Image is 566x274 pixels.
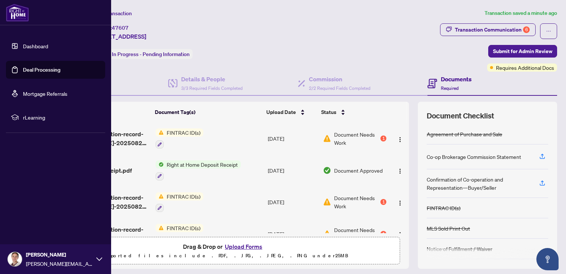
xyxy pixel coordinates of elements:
[397,232,403,238] img: Logo
[156,224,203,244] button: Status IconFINTRAC ID(s)
[265,123,320,154] td: [DATE]
[26,251,93,259] span: [PERSON_NAME]
[427,224,470,232] div: MLS Sold Print Out
[52,251,395,260] p: Supported files include .PDF, .JPG, .JPEG, .PNG under 25 MB
[92,10,132,17] span: View Transaction
[156,128,164,137] img: Status Icon
[394,228,406,240] button: Logo
[183,242,264,251] span: Drag & Drop or
[440,23,536,36] button: Transaction Communication6
[156,224,164,232] img: Status Icon
[164,224,203,232] span: FINTRAC ID(s)
[380,199,386,205] div: 1
[164,192,203,200] span: FINTRAC ID(s)
[265,186,320,218] td: [DATE]
[496,63,554,72] span: Requires Additional Docs
[397,168,403,174] img: Logo
[318,102,387,123] th: Status
[112,25,129,31] span: 47607
[6,4,29,22] img: logo
[427,245,492,253] div: Notice of Fulfillment / Waiver
[309,85,370,91] span: 2/2 Required Fields Completed
[164,160,241,169] span: Right at Home Deposit Receipt
[266,108,296,116] span: Upload Date
[455,24,530,36] div: Transaction Communication
[223,242,264,251] button: Upload Forms
[427,130,502,138] div: Agreement of Purchase and Sale
[394,133,406,144] button: Logo
[493,45,552,57] span: Submit for Admin Review
[334,130,379,147] span: Document Needs Work
[485,9,557,17] article: Transaction saved a minute ago
[164,128,203,137] span: FINTRAC ID(s)
[48,237,400,265] span: Drag & Drop orUpload FormsSupported files include .PDF, .JPG, .JPEG, .PNG under25MB
[23,43,48,49] a: Dashboard
[8,252,22,266] img: Profile Icon
[488,45,557,58] button: Submit for Admin Review
[441,85,459,91] span: Required
[156,192,203,212] button: Status IconFINTRAC ID(s)
[546,29,551,34] span: ellipsis
[380,136,386,141] div: 1
[152,102,263,123] th: Document Tag(s)
[92,32,146,41] span: [STREET_ADDRESS]
[334,166,383,174] span: Document Approved
[427,111,494,121] span: Document Checklist
[427,204,460,212] div: FINTRAC ID(s)
[536,248,559,270] button: Open asap
[23,66,60,73] a: Deal Processing
[394,164,406,176] button: Logo
[427,175,530,192] div: Confirmation of Co-operation and Representation—Buyer/Seller
[309,75,370,84] h4: Commission
[427,153,521,161] div: Co-op Brokerage Commission Statement
[394,196,406,208] button: Logo
[26,260,93,268] span: [PERSON_NAME][EMAIL_ADDRESS][DOMAIN_NAME]
[112,51,190,58] span: In Progress - Pending Information
[156,128,203,149] button: Status IconFINTRAC ID(s)
[323,134,331,143] img: Document Status
[397,137,403,143] img: Logo
[23,113,100,121] span: rLearning
[23,90,67,97] a: Mortgage Referrals
[441,75,472,84] h4: Documents
[181,75,243,84] h4: Details & People
[323,166,331,174] img: Document Status
[334,194,379,210] span: Document Needs Work
[263,102,319,123] th: Upload Date
[156,160,164,169] img: Status Icon
[181,85,243,91] span: 3/3 Required Fields Completed
[334,226,379,242] span: Document Needs Work
[323,230,331,238] img: Document Status
[397,200,403,206] img: Logo
[523,26,530,33] div: 6
[265,154,320,186] td: [DATE]
[380,231,386,237] div: 1
[323,198,331,206] img: Document Status
[156,192,164,200] img: Status Icon
[321,108,336,116] span: Status
[92,49,193,59] div: Status:
[265,218,320,250] td: [DATE]
[156,160,241,180] button: Status IconRight at Home Deposit Receipt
